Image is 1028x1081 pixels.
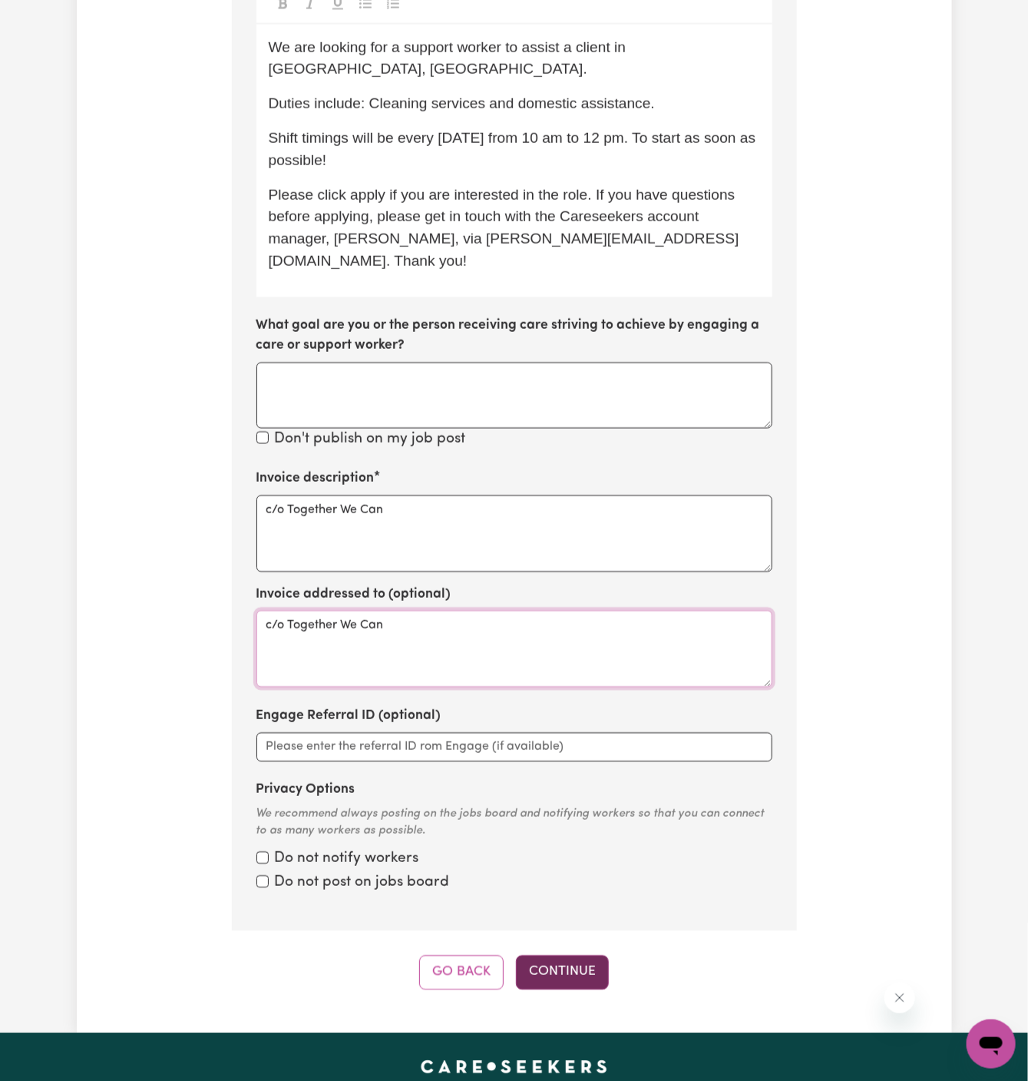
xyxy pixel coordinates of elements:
a: Careseekers home page [421,1061,607,1073]
span: Duties include: Cleaning services and domestic assistance. [269,95,655,111]
label: Engage Referral ID (optional) [256,706,441,726]
button: Continue [516,956,609,990]
textarea: c/o Together We Can [256,496,772,572]
label: Do not post on jobs board [275,873,450,895]
label: Privacy Options [256,781,355,801]
label: Invoice addressed to (optional) [256,585,451,605]
span: Please click apply if you are interested in the role. If you have questions before applying, plea... [269,187,739,269]
div: We recommend always posting on the jobs board and notifying workers so that you can connect to as... [256,807,772,841]
input: Please enter the referral ID rom Engage (if available) [256,733,772,762]
label: Invoice description [256,469,375,489]
label: Don't publish on my job post [275,429,466,451]
label: What goal are you or the person receiving care striving to achieve by engaging a care or support ... [256,316,772,356]
label: Do not notify workers [275,849,419,871]
textarea: c/o Together We Can [256,611,772,688]
iframe: Close message [884,983,915,1013]
span: We are looking for a support worker to assist a client in [GEOGRAPHIC_DATA], [GEOGRAPHIC_DATA]. [269,39,630,78]
span: Shift timings will be every [DATE] from 10 am to 12 pm. To start as soon as possible! [269,130,760,168]
button: Go Back [419,956,504,990]
iframe: Button to launch messaging window [967,1020,1016,1069]
span: Need any help? [9,11,93,23]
